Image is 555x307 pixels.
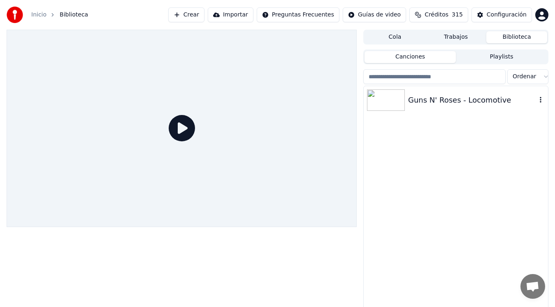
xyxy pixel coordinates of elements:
button: Playlists [456,51,547,63]
button: Crear [168,7,204,22]
div: Chat abierto [520,274,545,299]
button: Biblioteca [486,31,547,43]
span: Ordenar [513,73,536,81]
div: Configuración [487,11,527,19]
img: youka [7,7,23,23]
nav: breadcrumb [31,11,88,19]
button: Importar [208,7,253,22]
button: Cola [365,31,425,43]
button: Configuración [471,7,532,22]
button: Preguntas Frecuentes [257,7,339,22]
button: Trabajos [425,31,486,43]
span: Biblioteca [60,11,88,19]
span: 315 [452,11,463,19]
span: Créditos [425,11,448,19]
button: Guías de video [343,7,406,22]
a: Inicio [31,11,46,19]
button: Créditos315 [409,7,468,22]
div: Guns N' Roses - Locomotive [408,94,536,106]
button: Canciones [365,51,456,63]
